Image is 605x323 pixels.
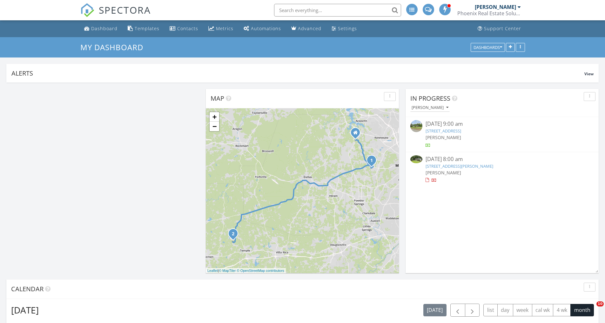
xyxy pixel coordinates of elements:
span: [PERSON_NAME] [426,170,461,176]
div: [DATE] 8:00 am [426,155,579,163]
div: | [206,268,286,273]
a: © MapTiler [219,269,236,273]
button: Next month [465,304,480,317]
div: 3225 Forest Creek Dr, Marietta, GA 30064 [372,160,375,164]
a: Settings [329,23,360,35]
div: Support Center [484,25,521,31]
span: View [584,71,594,77]
iframe: Intercom live chat [583,301,599,317]
button: cal wk [532,304,554,316]
a: Leaflet [207,269,218,273]
a: SPECTORA [80,9,151,22]
span: SPECTORA [99,3,151,17]
div: Automations [251,25,281,31]
a: [DATE] 8:00 am [STREET_ADDRESS][PERSON_NAME] [PERSON_NAME] [410,155,594,184]
a: [STREET_ADDRESS][PERSON_NAME] [426,163,493,169]
div: Settings [338,25,357,31]
a: [DATE] 9:00 am [STREET_ADDRESS] [PERSON_NAME] [410,120,594,148]
a: Dashboard [82,23,120,35]
button: Previous month [450,304,465,317]
h2: [DATE] [11,304,39,316]
input: Search everything... [274,4,401,17]
div: Dashboard [91,25,118,31]
div: [DATE] 9:00 am [426,120,579,128]
button: 4 wk [553,304,571,316]
i: 2 [232,232,234,236]
img: streetview [410,120,422,132]
div: Templates [135,25,159,31]
div: Dashboards [474,45,502,50]
button: Dashboards [471,43,505,52]
a: My Dashboard [80,42,149,52]
div: 2459 Huntington Park Dr, Acworth GA 30101 [355,132,359,136]
span: In Progress [410,94,450,103]
div: [PERSON_NAME] [412,105,448,110]
a: Templates [125,23,162,35]
div: 65 Rocky Mountain Ct, Temple, GA 30179 [233,233,237,237]
div: Phoenix Real Estate Solutions [457,10,521,17]
span: Map [211,94,224,103]
a: © OpenStreetMap contributors [237,269,284,273]
div: Advanced [298,25,321,31]
div: Contacts [177,25,198,31]
a: Automations (Advanced) [241,23,284,35]
a: Zoom in [210,112,219,122]
img: 9361030%2Fcover_photos%2FG5ZvlKUfQmyOY88sV94c%2Fsmall.jpg [410,155,422,163]
button: week [513,304,532,316]
span: 10 [596,301,604,306]
button: [DATE] [423,304,447,316]
button: list [483,304,498,316]
button: [PERSON_NAME] [410,104,450,112]
i: 1 [370,158,373,163]
a: Contacts [167,23,201,35]
a: Zoom out [210,122,219,131]
span: [PERSON_NAME] [426,134,461,140]
button: day [497,304,513,316]
div: [PERSON_NAME] [475,4,516,10]
a: Metrics [206,23,236,35]
div: Metrics [216,25,233,31]
a: Support Center [475,23,524,35]
div: Alerts [11,69,584,77]
a: Advanced [289,23,324,35]
span: Calendar [11,285,44,293]
img: The Best Home Inspection Software - Spectora [80,3,94,17]
a: [STREET_ADDRESS] [426,128,461,134]
button: month [570,304,594,316]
